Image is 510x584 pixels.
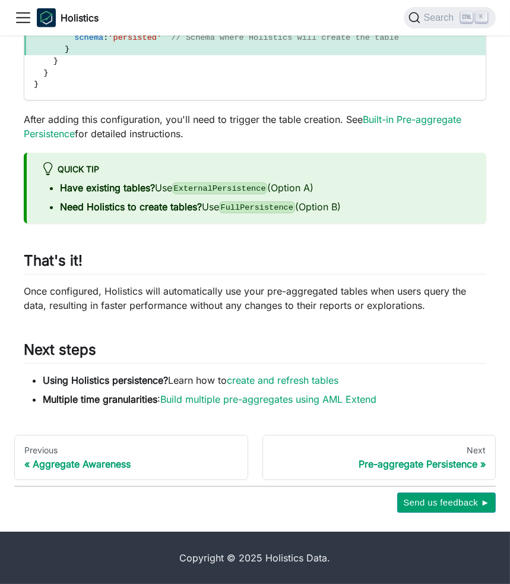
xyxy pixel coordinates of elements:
span: Search [420,12,461,23]
li: Learn how to [43,373,486,387]
a: Build multiple pre-aggregates using AML Extend [160,393,376,405]
div: Previous [24,445,238,456]
strong: Using Holistics persistence? [43,374,168,386]
code: ExternalPersistence [172,182,267,194]
button: Search (Ctrl+K) [404,7,496,29]
span: schema [74,33,103,42]
strong: Need Holistics to create tables? [60,201,202,213]
button: Send us feedback ► [397,493,496,513]
span: : [103,33,108,42]
span: 'persisted' [108,33,161,42]
span: } [34,80,39,89]
h2: That's it! [24,252,486,274]
div: Pre-aggregate Persistence [273,458,486,470]
li: Use (Option B) [60,200,472,214]
li: : [43,392,486,406]
img: Holistics [37,8,56,27]
span: } [53,56,58,65]
p: Once configured, Holistics will automatically use your pre-aggregated tables when users query the... [24,284,486,312]
strong: Multiple time granularities [43,393,157,405]
nav: Docs pages [14,435,496,480]
button: Toggle navigation bar [14,9,32,27]
h2: Next steps [24,341,486,364]
span: Send us feedback ► [403,495,490,510]
code: FullPersistence [219,201,295,213]
li: Use (Option A) [60,181,472,195]
kbd: K [476,12,487,23]
div: Quick tip [41,162,472,178]
span: } [65,45,69,53]
span: } [43,68,48,77]
div: Copyright © 2025 Holistics Data. [14,551,496,565]
div: Next [273,445,486,456]
span: // Schema where Holistics will create the table [171,33,398,42]
a: create and refresh tables [227,374,338,386]
strong: Have existing tables? [60,182,155,194]
a: PreviousAggregate Awareness [14,435,248,480]
b: Holistics [61,11,99,25]
div: Aggregate Awareness [24,458,238,470]
p: After adding this configuration, you'll need to trigger the table creation. See for detailed inst... [24,112,486,141]
a: NextPre-aggregate Persistence [262,435,496,480]
a: HolisticsHolistics [37,8,99,27]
